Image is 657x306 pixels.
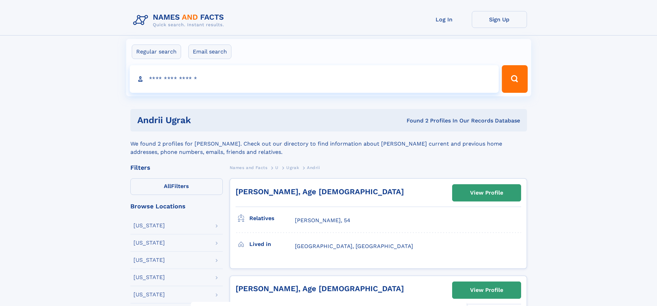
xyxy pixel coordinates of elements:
[286,163,299,172] a: Ugrak
[249,213,295,224] h3: Relatives
[299,117,520,125] div: Found 2 Profiles In Our Records Database
[130,65,499,93] input: search input
[470,185,503,201] div: View Profile
[130,165,223,171] div: Filters
[130,131,527,156] div: We found 2 profiles for [PERSON_NAME]. Check out our directory to find information about [PERSON_...
[472,11,527,28] a: Sign Up
[236,284,404,293] a: [PERSON_NAME], Age [DEMOGRAPHIC_DATA]
[133,292,165,297] div: [US_STATE]
[137,116,299,125] h1: andrii ugrak
[249,238,295,250] h3: Lived in
[236,187,404,196] a: [PERSON_NAME], Age [DEMOGRAPHIC_DATA]
[452,282,521,298] a: View Profile
[307,165,320,170] span: Andrii
[130,11,230,30] img: Logo Names and Facts
[133,275,165,280] div: [US_STATE]
[275,165,279,170] span: U
[164,183,171,189] span: All
[230,163,268,172] a: Names and Facts
[130,178,223,195] label: Filters
[452,185,521,201] a: View Profile
[133,257,165,263] div: [US_STATE]
[286,165,299,170] span: Ugrak
[275,163,279,172] a: U
[133,223,165,228] div: [US_STATE]
[295,217,350,224] a: [PERSON_NAME], 54
[130,203,223,209] div: Browse Locations
[502,65,527,93] button: Search Button
[417,11,472,28] a: Log In
[132,45,181,59] label: Regular search
[188,45,231,59] label: Email search
[133,240,165,246] div: [US_STATE]
[470,282,503,298] div: View Profile
[295,243,413,249] span: [GEOGRAPHIC_DATA], [GEOGRAPHIC_DATA]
